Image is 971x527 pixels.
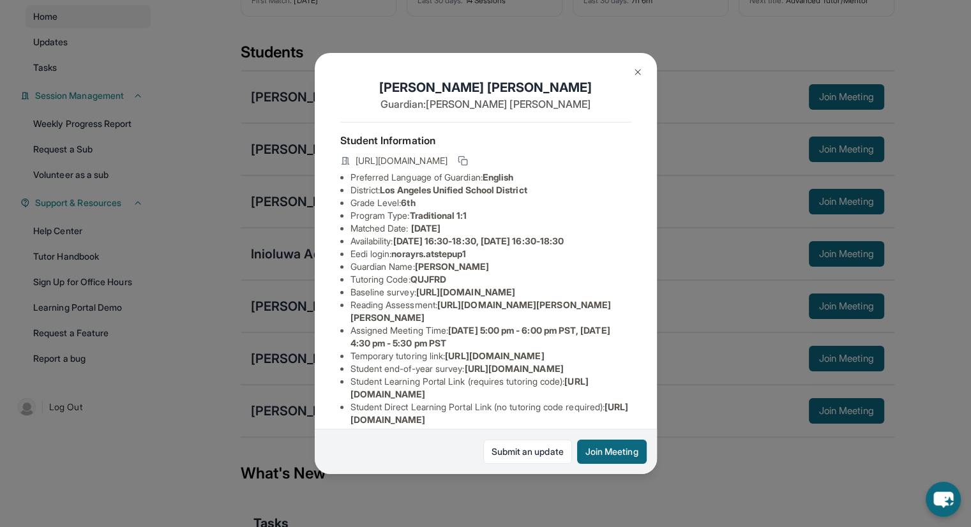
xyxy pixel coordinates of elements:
li: Student end-of-year survey : [350,362,631,375]
span: [URL][DOMAIN_NAME][PERSON_NAME][PERSON_NAME] [350,299,612,323]
span: QUJFRD [410,274,446,285]
span: norayrs.atstepup1 [391,248,466,259]
span: [URL][DOMAIN_NAME] [445,350,544,361]
span: stepup24 [414,427,453,438]
button: chat-button [926,482,961,517]
li: Guardian Name : [350,260,631,273]
span: Los Angeles Unified School District [380,184,527,195]
span: [DATE] 16:30-18:30, [DATE] 16:30-18:30 [393,235,564,246]
h1: [PERSON_NAME] [PERSON_NAME] [340,78,631,96]
li: Matched Date: [350,222,631,235]
li: Reading Assessment : [350,299,631,324]
span: Traditional 1:1 [409,210,467,221]
li: Assigned Meeting Time : [350,324,631,350]
span: English [483,172,514,182]
span: [URL][DOMAIN_NAME] [356,154,448,167]
h4: Student Information [340,133,631,148]
span: [DATE] [411,223,440,234]
button: Copy link [455,153,470,168]
li: Preferred Language of Guardian: [350,171,631,184]
li: Temporary tutoring link : [350,350,631,362]
li: Grade Level: [350,197,631,209]
li: EEDI Password : [350,426,631,439]
li: Baseline survey : [350,286,631,299]
li: Eedi login : [350,248,631,260]
span: [PERSON_NAME] [415,261,490,272]
li: Availability: [350,235,631,248]
li: Program Type: [350,209,631,222]
span: [URL][DOMAIN_NAME] [464,363,563,374]
a: Submit an update [483,440,572,464]
li: Tutoring Code : [350,273,631,286]
li: Student Learning Portal Link (requires tutoring code) : [350,375,631,401]
button: Join Meeting [577,440,647,464]
img: Close Icon [633,67,643,77]
span: [URL][DOMAIN_NAME] [416,286,515,297]
li: District: [350,184,631,197]
li: Student Direct Learning Portal Link (no tutoring code required) : [350,401,631,426]
span: 6th [401,197,415,208]
span: [DATE] 5:00 pm - 6:00 pm PST, [DATE] 4:30 pm - 5:30 pm PST [350,325,610,348]
p: Guardian: [PERSON_NAME] [PERSON_NAME] [340,96,631,112]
